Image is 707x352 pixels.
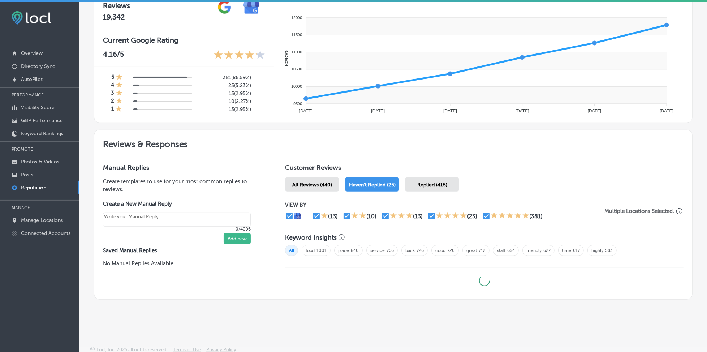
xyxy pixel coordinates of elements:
[21,76,43,82] p: AutoPilot
[116,98,122,106] div: 1 Star
[12,11,51,25] img: fda3e92497d09a02dc62c9cd864e3231.png
[497,248,505,253] a: staff
[103,201,251,207] label: Create a New Manual Reply
[291,33,302,37] tspan: 11500
[94,130,692,155] h2: Reviews & Responses
[224,233,251,244] button: Add new
[436,212,467,220] div: 4 Stars
[285,164,684,175] h1: Customer Reviews
[21,50,43,56] p: Overview
[103,177,262,193] p: Create templates to use for your most common replies to reviews.
[306,248,315,253] a: food
[291,16,302,20] tspan: 12000
[447,248,455,253] a: 720
[530,213,543,220] div: (381)
[526,248,542,253] a: friendly
[285,233,337,241] h3: Keyword Insights
[21,217,63,223] p: Manage Locations
[660,108,673,113] tspan: [DATE]
[291,84,302,89] tspan: 10000
[285,202,604,208] p: VIEW BY
[573,248,580,253] a: 617
[103,36,265,44] h3: Current Google Rating
[491,212,530,220] div: 5 Stars
[111,82,114,90] h4: 4
[21,172,33,178] p: Posts
[370,248,385,253] a: service
[285,245,298,256] span: All
[103,259,262,267] p: No Manual Replies Available
[111,98,114,106] h4: 2
[390,212,413,220] div: 3 Stars
[204,106,251,112] h5: 13 ( 2.95% )
[405,248,415,253] a: back
[291,50,302,54] tspan: 11000
[435,248,445,253] a: good
[605,208,674,214] p: Multiple Locations Selected.
[21,159,59,165] p: Photos & Videos
[21,117,63,124] p: GBP Performance
[103,13,211,21] h2: 19,342
[349,182,396,188] span: Haven't Replied (25)
[21,104,55,111] p: Visibility Score
[562,248,571,253] a: time
[316,248,327,253] a: 1001
[21,63,55,69] p: Directory Sync
[351,212,366,220] div: 2 Stars
[293,102,302,106] tspan: 9500
[116,82,122,90] div: 1 Star
[103,247,262,254] label: Saved Manual Replies
[371,108,385,113] tspan: [DATE]
[116,90,122,98] div: 1 Star
[103,213,251,226] textarea: Create your Quick Reply
[338,248,349,253] a: place
[299,108,312,113] tspan: [DATE]
[21,230,70,236] p: Connected Accounts
[284,50,288,66] text: Reviews
[116,106,122,113] div: 1 Star
[21,130,63,137] p: Keyword Rankings
[111,90,114,98] h4: 3
[591,248,603,253] a: highly
[116,74,122,82] div: 1 Star
[417,182,447,188] span: Replied (415)
[366,213,376,220] div: (10)
[103,164,262,172] h3: Manual Replies
[204,82,251,89] h5: 23 ( 5.23% )
[103,50,124,61] p: 4.16 /5
[111,106,114,113] h4: 1
[467,213,477,220] div: (23)
[21,185,46,191] p: Reputation
[543,248,551,253] a: 627
[351,248,359,253] a: 840
[321,212,328,220] div: 1 Star
[387,248,394,253] a: 766
[466,248,477,253] a: great
[204,98,251,104] h5: 10 ( 2.27% )
[605,248,613,253] a: 583
[111,74,114,82] h4: 5
[103,227,251,232] p: 0/4096
[292,182,332,188] span: All Reviews (440)
[479,248,486,253] a: 712
[443,108,457,113] tspan: [DATE]
[291,67,302,72] tspan: 10500
[328,213,338,220] div: (13)
[515,108,529,113] tspan: [DATE]
[417,248,424,253] a: 726
[507,248,515,253] a: 684
[587,108,601,113] tspan: [DATE]
[204,74,251,81] h5: 381 ( 86.59% )
[413,213,423,220] div: (13)
[204,90,251,96] h5: 13 ( 2.95% )
[214,50,265,61] div: 4.16 Stars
